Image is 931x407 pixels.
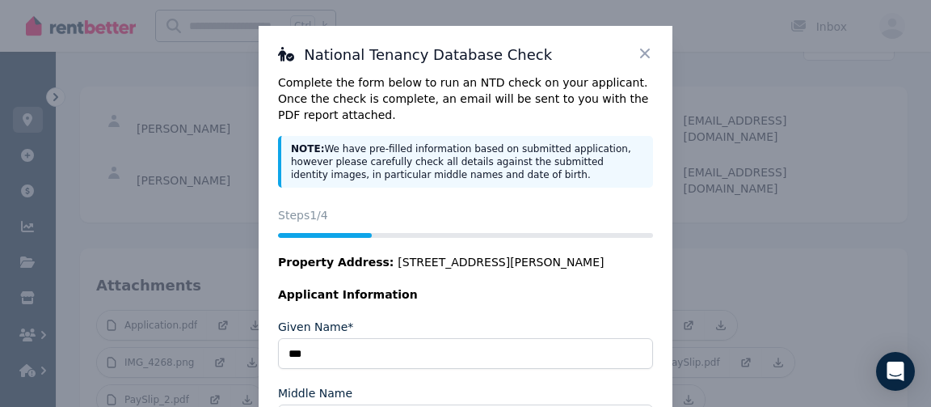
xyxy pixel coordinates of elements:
label: Given Name* [278,319,353,335]
h3: National Tenancy Database Check [278,45,653,65]
div: Open Intercom Messenger [876,352,915,391]
p: Complete the form below to run an NTD check on your applicant. Once the check is complete, an ema... [278,74,653,123]
strong: NOTE: [291,143,324,155]
span: Property Address: [278,256,394,269]
legend: Applicant Information [278,286,653,303]
div: We have pre-filled information based on submitted application, however please carefully check all... [278,136,653,188]
span: [STREET_ADDRESS][PERSON_NAME] [398,254,604,270]
p: Steps 1 /4 [278,207,653,223]
label: Middle Name [278,385,352,401]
